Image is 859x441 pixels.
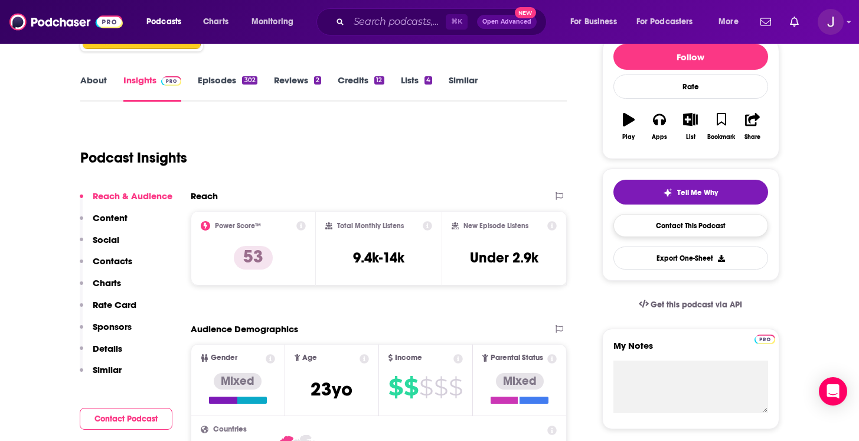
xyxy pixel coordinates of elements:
[756,12,776,32] a: Show notifications dropdown
[613,247,768,270] button: Export One-Sheet
[138,12,197,31] button: open menu
[636,14,693,30] span: For Podcasters
[401,74,432,102] a: Lists4
[123,74,182,102] a: InsightsPodchaser Pro
[337,222,404,230] h2: Total Monthly Listens
[613,74,768,99] div: Rate
[644,105,675,148] button: Apps
[470,249,538,267] h3: Under 2.9k
[570,14,617,30] span: For Business
[613,44,768,70] button: Follow
[203,14,228,30] span: Charts
[93,364,122,375] p: Similar
[93,255,132,267] p: Contacts
[663,188,672,197] img: tell me why sparkle
[819,377,847,406] div: Open Intercom Messenger
[338,74,384,102] a: Credits12
[374,76,384,85] div: 12
[191,190,218,202] h2: Reach
[755,333,775,344] a: Pro website
[80,343,122,365] button: Details
[613,214,768,237] a: Contact This Podcast
[80,212,128,234] button: Content
[675,105,706,148] button: List
[161,76,182,86] img: Podchaser Pro
[328,8,558,35] div: Search podcasts, credits, & more...
[242,76,257,85] div: 302
[93,321,132,332] p: Sponsors
[311,378,352,401] span: 23 yo
[477,15,537,29] button: Open AdvancedNew
[80,299,136,321] button: Rate Card
[80,408,172,430] button: Contact Podcast
[785,12,804,32] a: Show notifications dropdown
[93,299,136,310] p: Rate Card
[404,378,418,397] span: $
[93,212,128,223] p: Content
[496,373,544,390] div: Mixed
[146,14,181,30] span: Podcasts
[818,9,844,35] button: Show profile menu
[388,378,403,397] span: $
[744,134,760,141] div: Share
[419,378,433,397] span: $
[449,74,478,102] a: Similar
[93,277,121,288] p: Charts
[80,364,122,386] button: Similar
[349,12,446,31] input: Search podcasts, credits, & more...
[629,290,752,319] a: Get this podcast via API
[195,12,236,31] a: Charts
[314,76,321,85] div: 2
[211,354,237,362] span: Gender
[652,134,667,141] div: Apps
[651,300,742,310] span: Get this podcast via API
[215,222,261,230] h2: Power Score™
[252,14,293,30] span: Monitoring
[93,190,172,202] p: Reach & Audience
[302,354,317,362] span: Age
[198,74,257,102] a: Episodes302
[613,340,768,361] label: My Notes
[234,246,273,270] p: 53
[482,19,531,25] span: Open Advanced
[515,7,536,18] span: New
[622,134,635,141] div: Play
[395,354,422,362] span: Income
[629,12,710,31] button: open menu
[214,373,262,390] div: Mixed
[93,234,119,245] p: Social
[243,12,309,31] button: open menu
[80,255,132,277] button: Contacts
[93,343,122,354] p: Details
[706,105,737,148] button: Bookmark
[463,222,528,230] h2: New Episode Listens
[213,426,247,433] span: Countries
[755,335,775,344] img: Podchaser Pro
[677,188,718,197] span: Tell Me Why
[613,105,644,148] button: Play
[274,74,321,102] a: Reviews2
[80,321,132,343] button: Sponsors
[707,134,735,141] div: Bookmark
[191,323,298,335] h2: Audience Demographics
[9,11,123,33] img: Podchaser - Follow, Share and Rate Podcasts
[80,190,172,212] button: Reach & Audience
[353,249,404,267] h3: 9.4k-14k
[818,9,844,35] span: Logged in as josephpapapr
[491,354,543,362] span: Parental Status
[718,14,739,30] span: More
[80,74,107,102] a: About
[818,9,844,35] img: User Profile
[424,76,432,85] div: 4
[613,180,768,205] button: tell me why sparkleTell Me Why
[80,149,187,167] h1: Podcast Insights
[737,105,767,148] button: Share
[80,277,121,299] button: Charts
[446,14,468,30] span: ⌘ K
[434,378,448,397] span: $
[562,12,632,31] button: open menu
[710,12,753,31] button: open menu
[686,134,695,141] div: List
[80,234,119,256] button: Social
